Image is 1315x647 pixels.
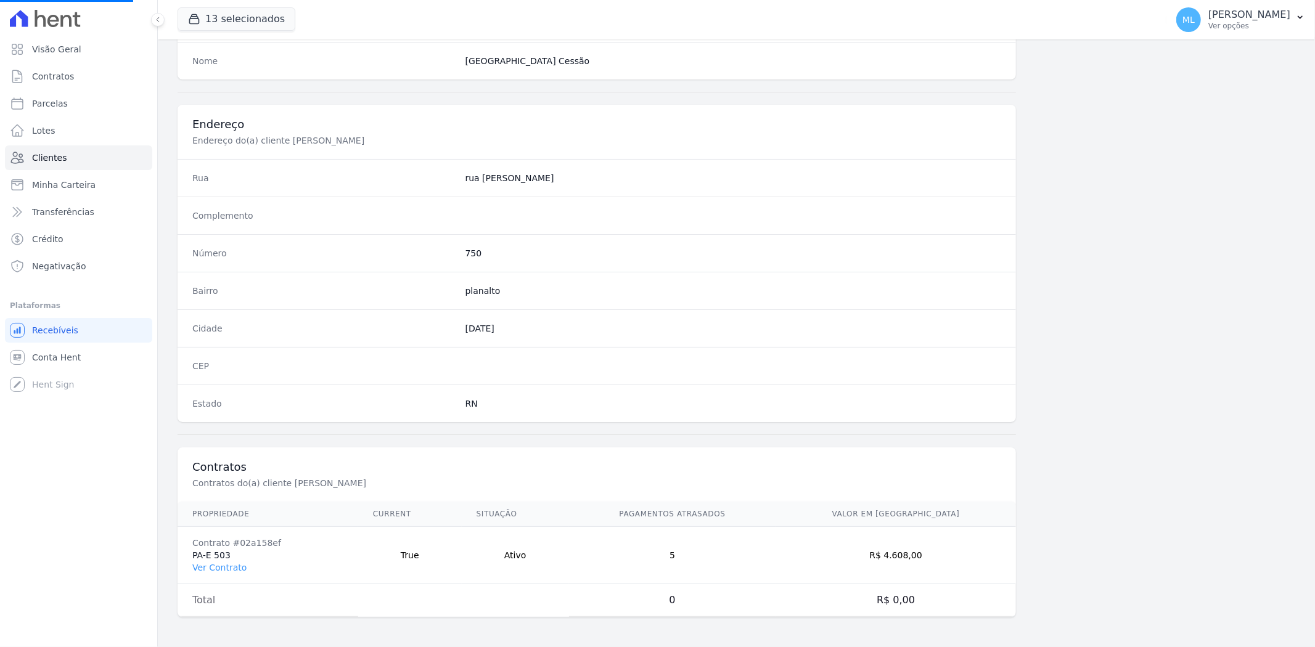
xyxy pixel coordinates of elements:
[1208,21,1290,31] p: Ver opções
[192,55,456,67] dt: Nome
[32,324,78,336] span: Recebíveis
[5,64,152,89] a: Contratos
[192,247,456,259] dt: Número
[776,584,1016,617] td: R$ 0,00
[1208,9,1290,21] p: [PERSON_NAME]
[465,172,1001,184] dd: rua [PERSON_NAME]
[569,584,776,617] td: 0
[32,206,94,218] span: Transferências
[192,210,456,222] dt: Complemento
[178,584,358,617] td: Total
[358,502,462,527] th: Current
[569,502,776,527] th: Pagamentos Atrasados
[192,460,1001,474] h3: Contratos
[32,152,67,164] span: Clientes
[1182,15,1195,24] span: ML
[462,502,569,527] th: Situação
[192,537,343,549] div: Contrato #02a158ef
[32,43,81,55] span: Visão Geral
[178,502,358,527] th: Propriedade
[465,247,1001,259] dd: 750
[32,260,86,272] span: Negativação
[32,179,96,191] span: Minha Carteira
[465,397,1001,410] dd: RN
[5,227,152,251] a: Crédito
[192,134,607,147] p: Endereço do(a) cliente [PERSON_NAME]
[465,55,1001,67] dd: [GEOGRAPHIC_DATA] Cessão
[192,563,247,572] a: Ver Contrato
[178,527,358,584] td: PA-E 503
[32,97,68,110] span: Parcelas
[5,37,152,62] a: Visão Geral
[10,298,147,313] div: Plataformas
[462,527,569,584] td: Ativo
[465,285,1001,297] dd: planalto
[5,145,152,170] a: Clientes
[776,502,1016,527] th: Valor em [GEOGRAPHIC_DATA]
[5,173,152,197] a: Minha Carteira
[1166,2,1315,37] button: ML [PERSON_NAME] Ver opções
[192,172,456,184] dt: Rua
[192,117,1001,132] h3: Endereço
[569,527,776,584] td: 5
[192,322,456,335] dt: Cidade
[192,285,456,297] dt: Bairro
[178,7,295,31] button: 13 selecionados
[5,200,152,224] a: Transferências
[776,527,1016,584] td: R$ 4.608,00
[32,233,63,245] span: Crédito
[5,118,152,143] a: Lotes
[5,254,152,279] a: Negativação
[192,397,456,410] dt: Estado
[192,360,456,372] dt: CEP
[192,477,607,489] p: Contratos do(a) cliente [PERSON_NAME]
[5,91,152,116] a: Parcelas
[32,70,74,83] span: Contratos
[32,124,55,137] span: Lotes
[32,351,81,364] span: Conta Hent
[358,527,462,584] td: True
[465,322,1001,335] dd: [DATE]
[5,345,152,370] a: Conta Hent
[5,318,152,343] a: Recebíveis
